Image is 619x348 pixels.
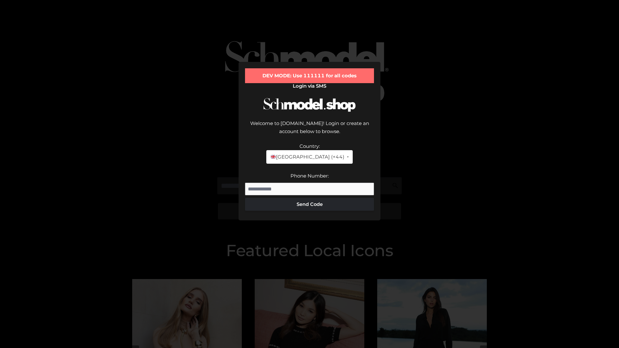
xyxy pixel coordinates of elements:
span: [GEOGRAPHIC_DATA] (+44) [270,153,344,161]
div: Welcome to [DOMAIN_NAME]! Login or create an account below to browse. [245,119,374,142]
h2: Login via SMS [245,83,374,89]
label: Phone Number: [290,173,329,179]
img: 🇬🇧 [271,154,276,159]
div: DEV MODE: Use 111111 for all codes [245,68,374,83]
button: Send Code [245,198,374,211]
label: Country: [300,143,320,149]
img: Schmodel Logo [261,92,358,118]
